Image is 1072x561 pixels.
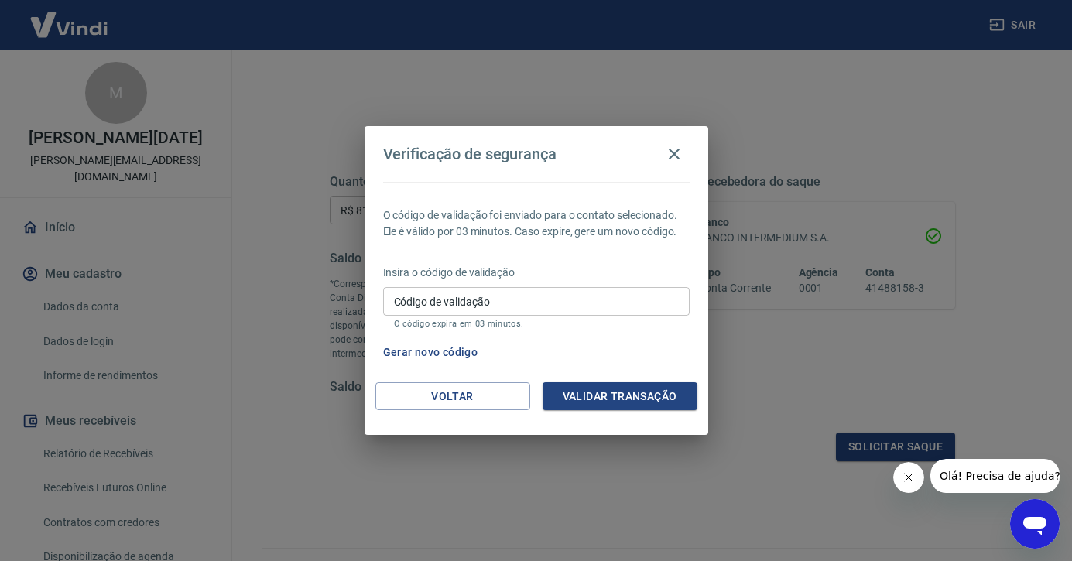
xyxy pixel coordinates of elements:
[930,459,1060,493] iframe: Mensagem da empresa
[394,319,679,329] p: O código expira em 03 minutos.
[383,207,690,240] p: O código de validação foi enviado para o contato selecionado. Ele é válido por 03 minutos. Caso e...
[893,462,924,493] iframe: Fechar mensagem
[9,11,130,23] span: Olá! Precisa de ajuda?
[1010,499,1060,549] iframe: Botão para abrir a janela de mensagens
[543,382,697,411] button: Validar transação
[383,265,690,281] p: Insira o código de validação
[377,338,485,367] button: Gerar novo código
[375,382,530,411] button: Voltar
[383,145,557,163] h4: Verificação de segurança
